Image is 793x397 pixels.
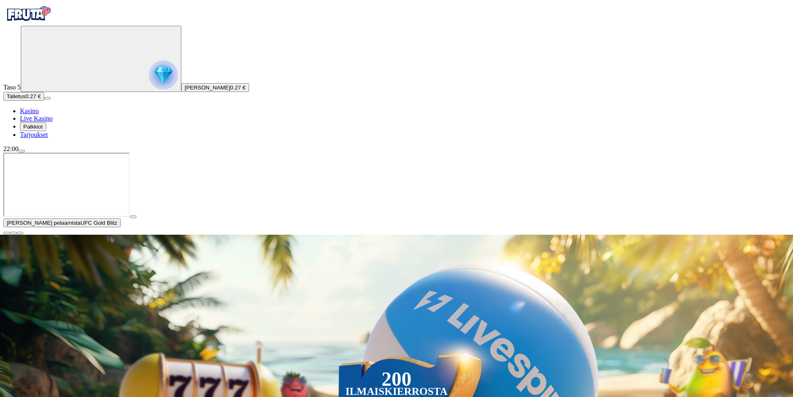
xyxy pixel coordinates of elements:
span: [PERSON_NAME] pelaamista [7,220,81,226]
button: close icon [3,232,10,234]
img: reward progress [149,60,178,89]
span: Talletus [7,93,25,99]
div: 200 [381,374,411,384]
button: chevron-down icon [10,232,17,234]
a: Fruta [3,18,53,25]
button: fullscreen icon [17,232,23,234]
div: Ilmaiskierrosta [346,387,448,397]
span: 0.27 € [230,84,246,91]
button: Talletusplus icon0.27 € [3,92,44,101]
a: diamond iconKasino [20,107,39,114]
a: poker-chip iconLive Kasino [20,115,53,122]
span: Palkkiot [23,124,43,130]
a: gift-inverted iconTarjoukset [20,131,48,138]
button: [PERSON_NAME] pelaamistaUFC Gold Blitz [3,218,121,227]
span: Live Kasino [20,115,53,122]
button: play icon [130,216,136,218]
button: reward iconPalkkiot [20,122,46,131]
span: [PERSON_NAME] [185,84,230,91]
span: UFC Gold Blitz [81,220,117,226]
button: menu [44,97,51,99]
button: reward progress [21,26,181,92]
button: [PERSON_NAME]0.27 € [181,83,249,92]
span: 22:00 [3,145,18,152]
img: Fruta [3,3,53,24]
span: Kasino [20,107,39,114]
span: Taso 5 [3,84,21,91]
span: 0.27 € [25,93,41,99]
span: Tarjoukset [20,131,48,138]
iframe: UFC Gold Blitz [3,153,130,217]
button: menu [18,150,25,152]
nav: Primary [3,3,790,139]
